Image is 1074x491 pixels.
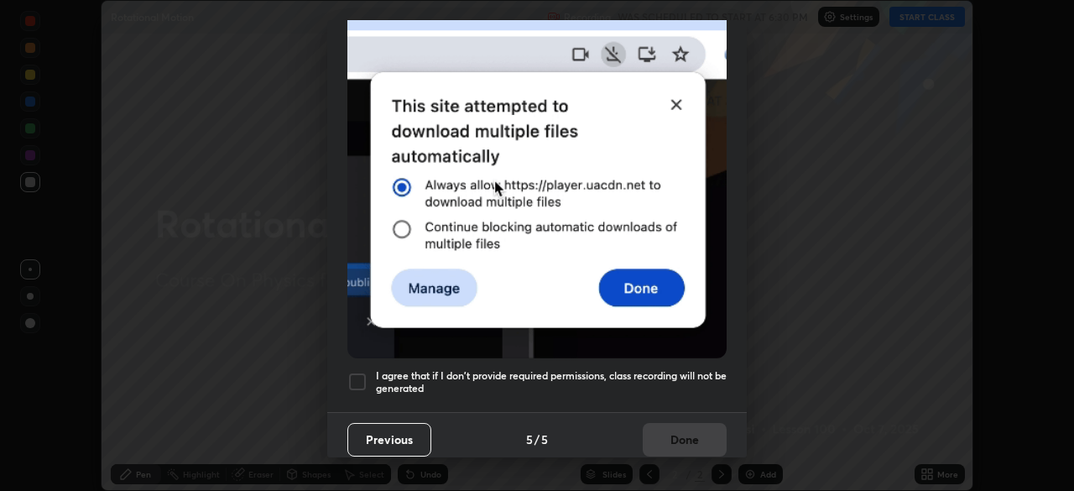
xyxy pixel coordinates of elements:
[534,431,540,448] h4: /
[541,431,548,448] h4: 5
[376,369,727,395] h5: I agree that if I don't provide required permissions, class recording will not be generated
[526,431,533,448] h4: 5
[347,423,431,457] button: Previous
